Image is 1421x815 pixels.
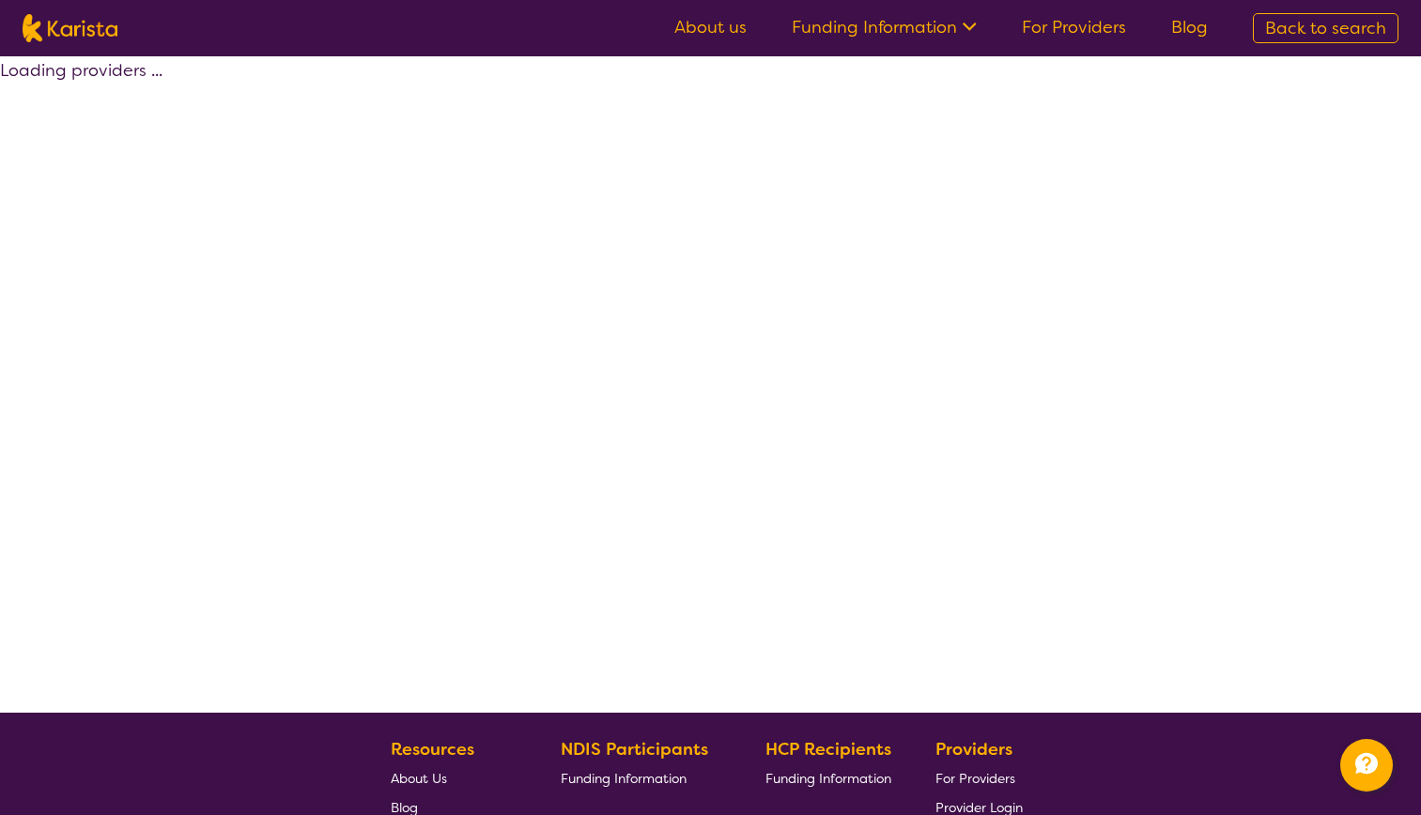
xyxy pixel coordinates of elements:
[765,770,891,787] span: Funding Information
[391,763,517,792] a: About Us
[765,763,891,792] a: Funding Information
[561,763,722,792] a: Funding Information
[1171,16,1208,38] a: Blog
[935,770,1015,787] span: For Providers
[1340,739,1393,792] button: Channel Menu
[1253,13,1398,43] a: Back to search
[1022,16,1126,38] a: For Providers
[792,16,977,38] a: Funding Information
[561,738,708,761] b: NDIS Participants
[1265,17,1386,39] span: Back to search
[935,738,1012,761] b: Providers
[391,738,474,761] b: Resources
[23,14,117,42] img: Karista logo
[674,16,747,38] a: About us
[561,770,687,787] span: Funding Information
[935,763,1023,792] a: For Providers
[391,770,447,787] span: About Us
[765,738,891,761] b: HCP Recipients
